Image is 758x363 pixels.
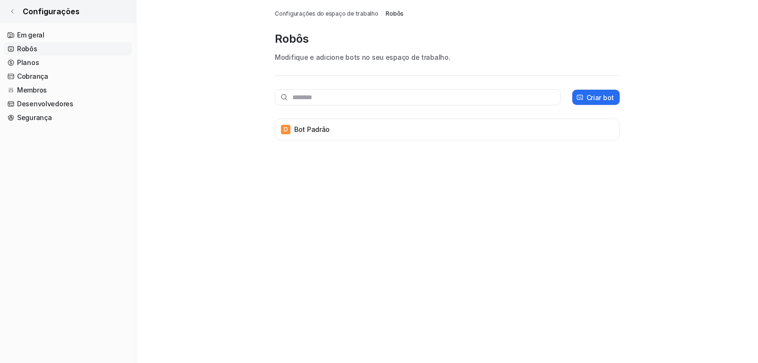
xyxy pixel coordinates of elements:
img: criar [576,94,584,101]
font: Segurança [17,113,52,121]
font: Robôs [17,45,37,53]
font: Robôs [275,32,309,46]
a: Membros [4,84,132,97]
font: Desenvolvedores [17,100,73,108]
button: Criar bot [572,90,620,105]
font: Cobrança [17,72,48,80]
font: Configurações do espaço de trabalho [275,10,379,17]
a: Robôs [386,9,404,18]
font: Bot padrão [294,125,330,133]
font: D [284,126,288,133]
a: Configurações do espaço de trabalho [275,9,379,18]
a: Segurança [4,111,132,124]
a: Desenvolvedores [4,97,132,111]
font: Membros [17,86,47,94]
font: Criar bot [587,93,614,102]
font: Robôs [386,10,404,17]
font: Em geral [17,31,45,39]
font: Modifique e adicione bots no seu espaço de trabalho. [275,53,450,61]
font: Planos [17,58,39,66]
font: Configurações [23,7,80,16]
a: Cobrança [4,70,132,83]
a: Robôs [4,42,132,56]
font: / [381,10,383,17]
a: Em geral [4,28,132,42]
a: Planos [4,56,132,69]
